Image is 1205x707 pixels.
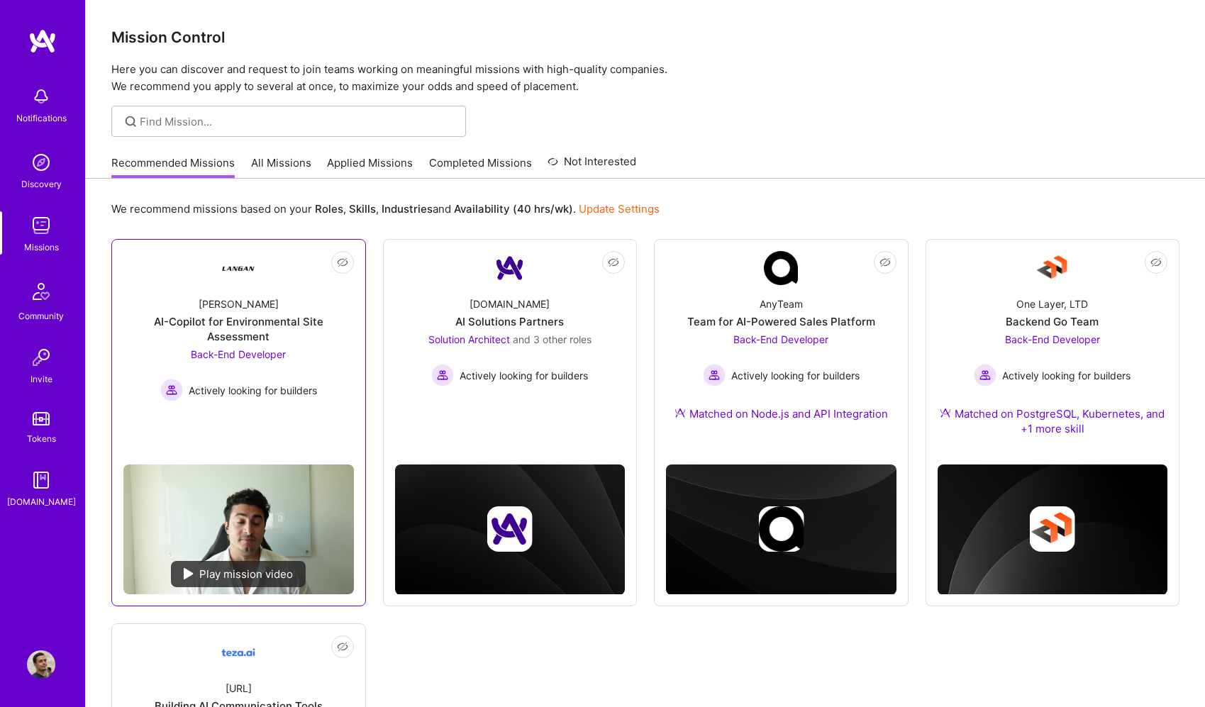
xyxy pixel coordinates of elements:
div: Backend Go Team [1006,314,1099,329]
b: Roles [315,202,343,216]
div: Discovery [21,177,62,191]
img: bell [27,82,55,111]
div: Play mission video [171,561,306,587]
div: Matched on Node.js and API Integration [674,406,888,421]
img: guide book [27,466,55,494]
input: Find Mission... [140,114,455,129]
img: teamwork [27,211,55,240]
div: One Layer, LTD [1016,296,1088,311]
div: [DOMAIN_NAME] [7,494,76,509]
div: Missions [24,240,59,255]
a: Update Settings [579,202,660,216]
img: Company logo [758,506,804,552]
div: [DOMAIN_NAME] [470,296,550,311]
img: tokens [33,412,50,425]
img: Actively looking for builders [160,379,183,401]
img: Company Logo [493,251,527,285]
b: Availability (40 hrs/wk) [454,202,573,216]
a: Completed Missions [429,155,532,179]
a: Applied Missions [327,155,413,179]
img: play [184,568,194,579]
img: Company logo [1030,506,1075,552]
img: cover [666,464,896,594]
span: and 3 other roles [513,333,592,345]
div: Tokens [27,431,56,446]
img: Ateam Purple Icon [940,407,951,418]
span: Solution Architect [428,333,510,345]
img: Invite [27,343,55,372]
span: Back-End Developer [733,333,828,345]
span: Actively looking for builders [189,383,317,398]
b: Industries [382,202,433,216]
a: Not Interested [548,153,636,179]
i: icon SearchGrey [123,113,139,130]
span: Actively looking for builders [731,368,860,383]
img: Company Logo [1035,251,1070,285]
img: cover [938,464,1168,595]
img: No Mission [123,464,354,594]
div: AI Solutions Partners [455,314,564,329]
img: Actively looking for builders [974,364,996,386]
b: Skills [349,202,376,216]
div: AI-Copilot for Environmental Site Assessment [123,314,354,344]
div: Matched on PostgreSQL, Kubernetes, and +1 more skill [938,406,1168,436]
div: [PERSON_NAME] [199,296,279,311]
span: Actively looking for builders [460,368,588,383]
img: Company Logo [221,635,255,669]
a: All Missions [251,155,311,179]
p: We recommend missions based on your , , and . [111,201,660,216]
div: Notifications [16,111,67,126]
img: logo [28,28,57,54]
i: icon EyeClosed [337,257,348,268]
img: discovery [27,148,55,177]
h3: Mission Control [111,28,1179,46]
i: icon EyeClosed [1150,257,1162,268]
img: Ateam Purple Icon [674,407,686,418]
img: Community [24,274,58,308]
img: cover [395,464,626,594]
span: Actively looking for builders [1002,368,1131,383]
i: icon EyeClosed [337,641,348,652]
img: Company Logo [221,251,255,285]
div: [URL] [226,681,252,696]
p: Here you can discover and request to join teams working on meaningful missions with high-quality ... [111,61,1179,95]
img: Actively looking for builders [431,364,454,386]
i: icon EyeClosed [608,257,619,268]
div: Invite [30,372,52,386]
div: Team for AI-Powered Sales Platform [687,314,875,329]
div: AnyTeam [760,296,803,311]
span: Back-End Developer [191,348,286,360]
div: Community [18,308,64,323]
img: Company Logo [764,251,798,285]
i: icon EyeClosed [879,257,891,268]
span: Back-End Developer [1005,333,1100,345]
img: Company logo [487,506,533,552]
a: Recommended Missions [111,155,235,179]
img: User Avatar [27,650,55,679]
img: Actively looking for builders [703,364,726,386]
